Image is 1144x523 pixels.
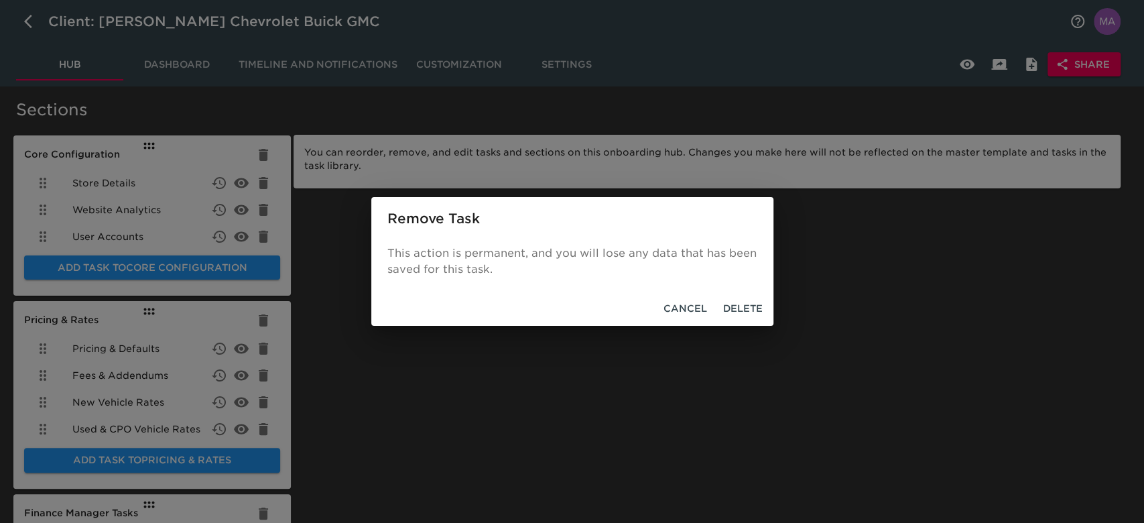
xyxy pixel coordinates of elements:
span: Delete [723,300,763,317]
button: Delete [718,296,768,321]
button: Cancel [658,296,712,321]
h2: Remove Task [387,208,757,229]
p: This action is permanent, and you will lose any data that has been saved for this task. [387,245,757,278]
span: Cancel [663,300,707,317]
